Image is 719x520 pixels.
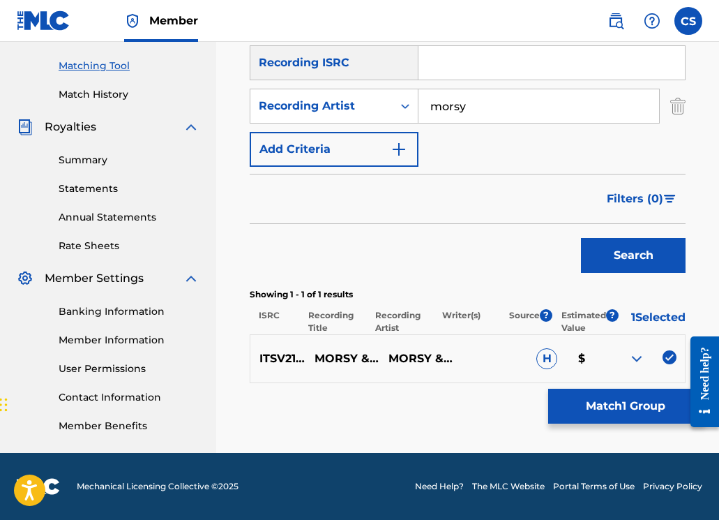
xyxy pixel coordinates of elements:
img: 9d2ae6d4665cec9f34b9.svg [391,141,407,158]
p: Recording Artist [366,309,433,334]
img: deselect [663,350,676,364]
a: Portal Terms of Use [553,480,635,493]
a: Member Benefits [59,419,199,433]
img: expand [183,270,199,287]
p: MORSY & [PERSON_NAME] [379,350,453,367]
img: Member Settings [17,270,33,287]
span: ? [540,309,552,322]
span: H [536,348,557,369]
p: ISRC [250,309,299,334]
a: Summary [59,153,199,168]
span: Member [149,13,198,29]
button: Add Criteria [250,132,418,167]
img: logo [17,478,60,495]
p: Recording Title [299,309,366,334]
img: search [607,13,624,29]
a: Privacy Policy [643,480,702,493]
img: filter [664,195,676,203]
form: Search Form [250,2,686,280]
span: ? [606,309,619,322]
span: Royalties [45,119,96,135]
div: Recording Artist [259,98,384,114]
div: Help [638,7,666,35]
a: Annual Statements [59,210,199,225]
a: Contact Information [59,390,199,405]
a: Statements [59,181,199,196]
iframe: Resource Center [680,326,719,438]
span: Member Settings [45,270,144,287]
button: Search [581,238,686,273]
p: $ [569,350,611,367]
div: User Menu [674,7,702,35]
p: Writer(s) [433,309,500,334]
img: MLC Logo [17,10,70,31]
a: Need Help? [415,480,464,493]
a: Banking Information [59,304,199,319]
button: Filters (0) [598,181,686,216]
img: expand [183,119,199,135]
a: Matching Tool [59,59,199,73]
a: Rate Sheets [59,239,199,253]
a: User Permissions [59,362,199,376]
button: Match1 Group [548,389,702,424]
img: Royalties [17,119,33,135]
a: Member Information [59,333,199,348]
img: help [644,13,660,29]
img: Delete Criterion [670,89,686,124]
a: Match History [59,87,199,102]
a: Public Search [602,7,630,35]
a: The MLC Website [472,480,545,493]
span: Mechanical Licensing Collective © 2025 [77,480,239,493]
p: ITSV21800077 [250,350,305,367]
p: MORSY & [PERSON_NAME] - GREEDY DRUMS (ORIGINAL MIX) [305,350,379,367]
img: expand [628,350,645,367]
p: Estimated Value [561,309,606,334]
span: Filters ( 0 ) [607,191,663,207]
p: Source [509,309,540,334]
p: 1 Selected [619,309,686,334]
img: Top Rightsholder [124,13,141,29]
p: Showing 1 - 1 of 1 results [250,288,686,301]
